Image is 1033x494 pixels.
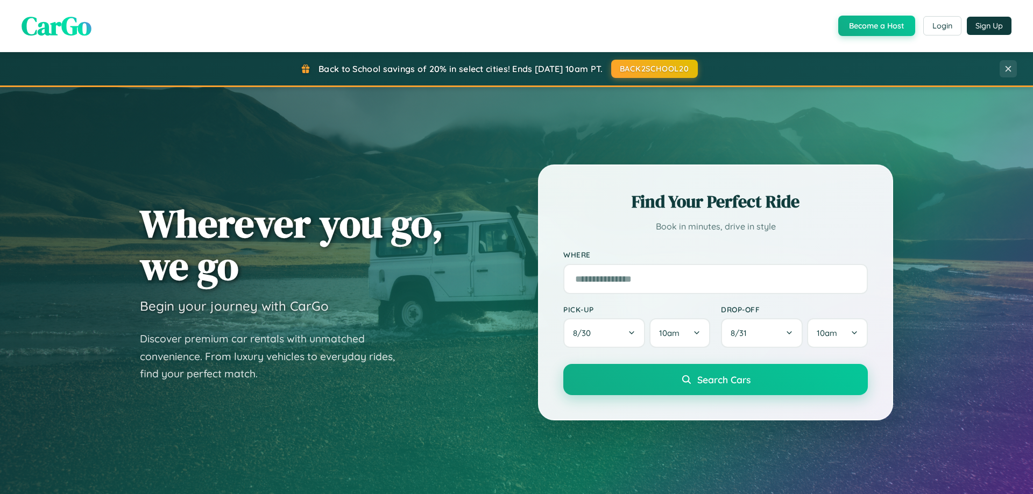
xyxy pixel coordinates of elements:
h3: Begin your journey with CarGo [140,298,329,314]
button: Search Cars [563,364,868,395]
button: 8/31 [721,318,803,348]
span: 8 / 30 [573,328,596,338]
h2: Find Your Perfect Ride [563,190,868,213]
label: Drop-off [721,305,868,314]
span: CarGo [22,8,91,44]
p: Book in minutes, drive in style [563,219,868,234]
button: BACK2SCHOOL20 [611,60,698,78]
span: 10am [659,328,680,338]
button: 8/30 [563,318,645,348]
h1: Wherever you go, we go [140,202,443,287]
button: Login [923,16,961,35]
p: Discover premium car rentals with unmatched convenience. From luxury vehicles to everyday rides, ... [140,330,409,383]
span: 8 / 31 [731,328,752,338]
button: Sign Up [967,17,1011,35]
button: 10am [807,318,868,348]
label: Where [563,250,868,260]
label: Pick-up [563,305,710,314]
span: Search Cars [697,374,751,385]
button: Become a Host [838,16,915,36]
button: 10am [649,318,710,348]
span: Back to School savings of 20% in select cities! Ends [DATE] 10am PT. [319,63,603,74]
span: 10am [817,328,837,338]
